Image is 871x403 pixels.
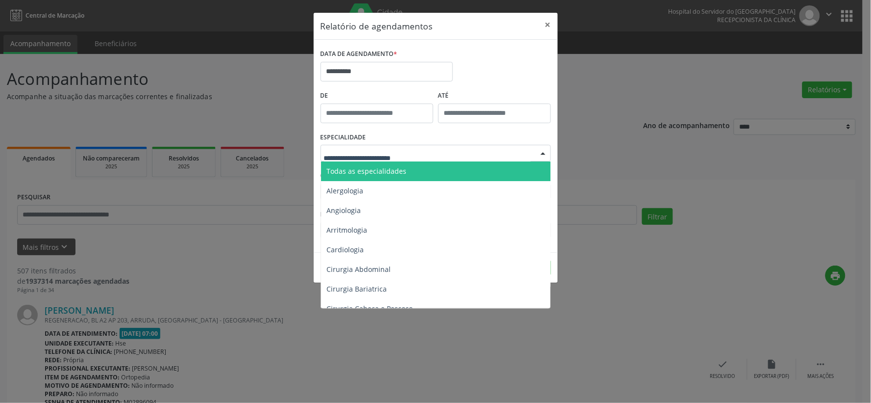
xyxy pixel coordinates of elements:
[327,304,413,313] span: Cirurgia Cabeça e Pescoço
[321,130,366,145] label: ESPECIALIDADE
[327,206,361,215] span: Angiologia
[327,265,391,274] span: Cirurgia Abdominal
[327,166,407,176] span: Todas as especialidades
[438,88,551,104] label: ATÉ
[321,47,398,62] label: DATA DE AGENDAMENTO
[321,88,433,104] label: De
[327,225,368,235] span: Arritmologia
[327,245,364,254] span: Cardiologia
[327,186,364,195] span: Alergologia
[327,284,387,294] span: Cirurgia Bariatrica
[538,13,558,37] button: Close
[321,20,433,32] h5: Relatório de agendamentos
